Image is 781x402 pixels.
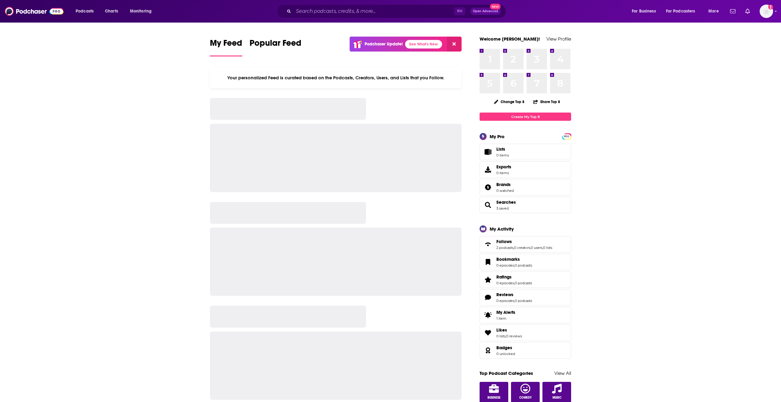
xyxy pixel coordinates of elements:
[5,5,63,17] img: Podchaser - Follow, Share and Rate Podcasts
[708,7,719,16] span: More
[488,396,500,400] span: Business
[760,5,773,18] button: Show profile menu
[480,342,571,359] span: Badges
[490,4,501,9] span: New
[533,96,560,108] button: Share Top 8
[543,246,552,250] a: 0 lists
[496,274,512,280] span: Ratings
[473,10,498,13] span: Open Advanced
[482,293,494,302] a: Reviews
[496,316,515,321] span: 1 item
[480,271,571,288] span: Ratings
[496,292,513,297] span: Reviews
[480,179,571,196] span: Brands
[490,98,528,106] button: Change Top 8
[496,345,512,350] span: Badges
[546,36,571,42] a: View Profile
[482,240,494,249] a: Follows
[482,311,494,319] span: My Alerts
[496,182,511,187] span: Brands
[482,328,494,337] a: Likes
[515,299,532,303] a: 0 podcasts
[496,182,514,187] a: Brands
[496,274,532,280] a: Ratings
[210,67,462,88] div: Your personalized Feed is curated based on the Podcasts, Creators, Users, and Lists that you Follow.
[743,6,752,16] a: Show notifications dropdown
[496,153,509,157] span: 0 items
[496,199,516,205] a: Searches
[519,396,532,400] span: Comedy
[210,38,242,52] span: My Feed
[283,4,512,18] div: Search podcasts, credits, & more...
[514,263,515,267] span: ,
[628,6,664,16] button: open menu
[210,38,242,56] a: My Feed
[496,164,511,170] span: Exports
[496,345,515,350] a: Badges
[490,134,505,139] div: My Pro
[496,188,514,193] a: 0 watched
[480,197,571,213] span: Searches
[482,258,494,266] a: Bookmarks
[704,6,726,16] button: open menu
[101,6,122,16] a: Charts
[76,7,94,16] span: Podcasts
[480,36,540,42] a: Welcome [PERSON_NAME]!
[496,352,515,356] a: 0 unlocked
[126,6,160,16] button: open menu
[482,165,494,174] span: Exports
[482,346,494,355] a: Badges
[514,281,515,285] span: ,
[760,5,773,18] img: User Profile
[482,183,494,192] a: Brands
[632,7,656,16] span: For Business
[480,254,571,270] span: Bookmarks
[563,134,570,138] a: PRO
[666,7,695,16] span: For Podcasters
[496,239,552,244] a: Follows
[496,263,514,267] a: 0 episodes
[130,7,152,16] span: Monitoring
[496,334,506,338] a: 0 lists
[105,7,118,16] span: Charts
[496,146,509,152] span: Lists
[662,6,704,16] button: open menu
[482,148,494,156] span: Lists
[480,289,571,306] span: Reviews
[250,38,301,56] a: Popular Feed
[768,5,773,9] svg: Add a profile image
[728,6,738,16] a: Show notifications dropdown
[531,246,542,250] a: 0 users
[482,201,494,209] a: Searches
[490,226,514,232] div: My Activity
[496,257,520,262] span: Bookmarks
[496,299,514,303] a: 0 episodes
[514,246,530,250] a: 0 creators
[496,239,512,244] span: Follows
[454,7,465,15] span: ⌘ K
[480,161,571,178] a: Exports
[71,6,102,16] button: open menu
[506,334,522,338] a: 0 reviews
[482,275,494,284] a: Ratings
[405,40,442,48] a: See What's New
[293,6,454,16] input: Search podcasts, credits, & more...
[496,206,509,210] a: 3 saved
[496,292,532,297] a: Reviews
[250,38,301,52] span: Popular Feed
[365,41,403,47] p: Podchaser Update!
[480,144,571,160] a: Lists
[515,281,532,285] a: 0 podcasts
[496,281,514,285] a: 0 episodes
[760,5,773,18] span: Logged in as jhutchinson
[496,327,507,333] span: Likes
[480,113,571,121] a: Create My Top 8
[480,370,533,376] a: Top Podcast Categories
[554,370,571,376] a: View All
[480,307,571,323] a: My Alerts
